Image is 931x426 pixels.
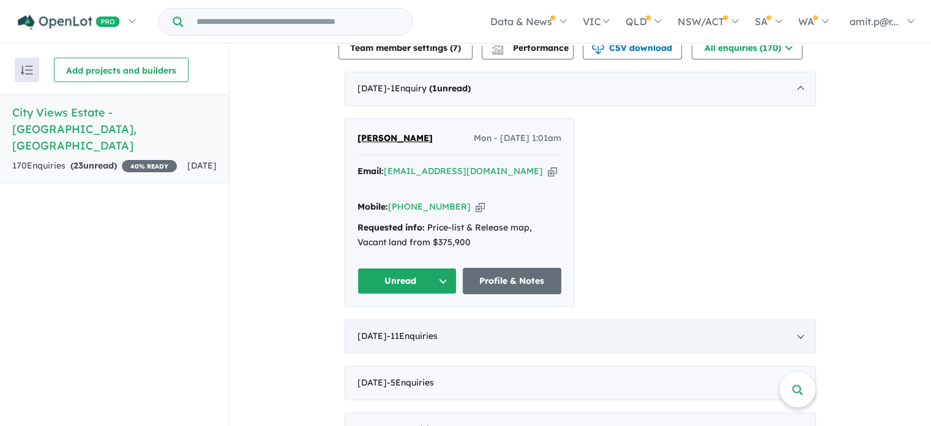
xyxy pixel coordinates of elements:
[850,15,899,28] span: amit.p@r...
[12,159,177,173] div: 170 Enquir ies
[387,330,438,341] span: - 11 Enquir ies
[592,42,604,55] img: download icon
[476,200,485,213] button: Copy
[583,35,682,59] button: CSV download
[387,83,471,94] span: - 1 Enquir y
[388,201,471,212] a: [PHONE_NUMBER]
[493,42,569,53] span: Performance
[387,377,434,388] span: - 5 Enquir ies
[18,15,120,30] img: Openlot PRO Logo White
[492,46,504,54] img: bar-chart.svg
[357,131,433,146] a: [PERSON_NAME]
[122,160,177,172] span: 40 % READY
[453,42,458,53] span: 7
[548,165,557,178] button: Copy
[73,160,83,171] span: 23
[482,35,574,59] button: Performance
[338,35,473,59] button: Team member settings (7)
[12,104,217,154] h5: City Views Estate - [GEOGRAPHIC_DATA] , [GEOGRAPHIC_DATA]
[357,222,425,233] strong: Requested info:
[357,165,384,177] strong: Email:
[187,160,217,171] span: [DATE]
[474,131,561,146] span: Mon - [DATE] 1:01am
[345,72,816,106] div: [DATE]
[357,221,561,250] div: Price-list & Release map, Vacant land from $375,900
[54,58,189,82] button: Add projects and builders
[429,83,471,94] strong: ( unread)
[432,83,437,94] span: 1
[357,201,388,212] strong: Mobile:
[185,9,409,35] input: Try estate name, suburb, builder or developer
[692,35,802,59] button: All enquiries (170)
[21,66,33,75] img: sort.svg
[70,160,117,171] strong: ( unread)
[357,132,433,143] span: [PERSON_NAME]
[384,165,543,177] a: [EMAIL_ADDRESS][DOMAIN_NAME]
[357,268,457,294] button: Unread
[345,366,816,400] div: [DATE]
[345,319,816,354] div: [DATE]
[463,268,562,294] a: Profile & Notes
